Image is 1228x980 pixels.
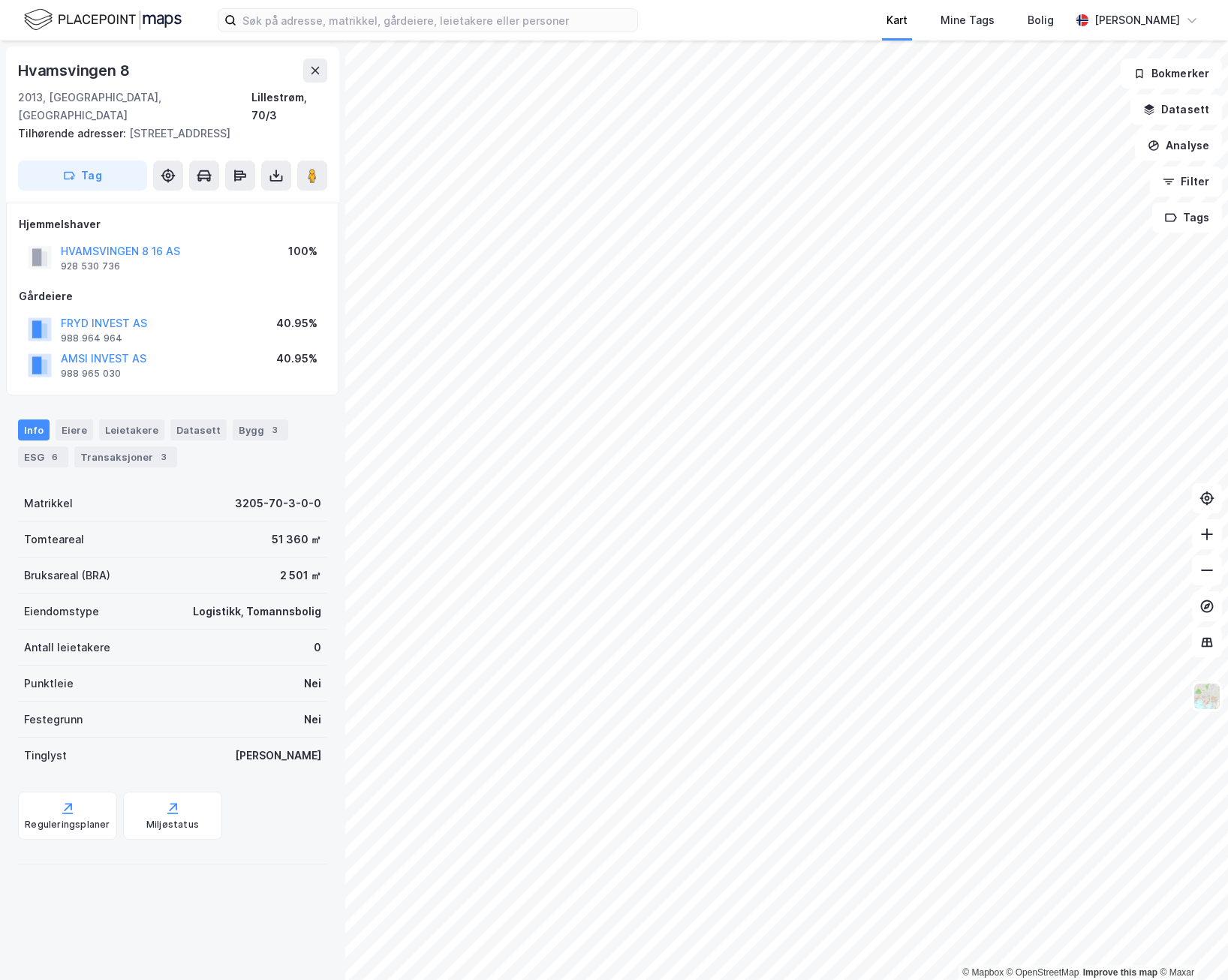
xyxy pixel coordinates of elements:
[233,419,288,440] div: Bygg
[18,127,129,140] span: Tilhørende adresser:
[156,449,171,464] div: 3
[18,446,68,467] div: ESG
[1094,11,1180,29] div: [PERSON_NAME]
[24,675,74,693] div: Punktleie
[276,314,318,332] div: 40.95%
[18,161,147,191] button: Tag
[1152,203,1222,233] button: Tags
[886,11,907,29] div: Kart
[47,449,62,464] div: 6
[1150,167,1222,197] button: Filter
[1121,59,1222,89] button: Bokmerker
[61,368,121,380] div: 988 965 030
[1007,967,1079,978] a: OpenStreetMap
[272,531,321,549] div: 51 360 ㎡
[304,675,321,693] div: Nei
[74,446,177,467] div: Transaksjoner
[61,332,122,344] div: 988 964 964
[1193,682,1221,711] img: Z
[235,747,321,765] div: [PERSON_NAME]
[24,747,67,765] div: Tinglyst
[24,639,110,657] div: Antall leietakere
[276,350,318,368] div: 40.95%
[314,639,321,657] div: 0
[267,422,282,437] div: 3
[24,7,182,33] img: logo.f888ab2527a4732fd821a326f86c7f29.svg
[280,567,321,585] div: 2 501 ㎡
[24,531,84,549] div: Tomteareal
[56,419,93,440] div: Eiere
[24,711,83,729] div: Festegrunn
[941,11,995,29] div: Mine Tags
[1130,95,1222,125] button: Datasett
[304,711,321,729] div: Nei
[235,495,321,513] div: 3205-70-3-0-0
[146,819,199,831] div: Miljøstatus
[24,603,99,621] div: Eiendomstype
[24,567,110,585] div: Bruksareal (BRA)
[251,89,327,125] div: Lillestrøm, 70/3
[99,419,164,440] div: Leietakere
[18,419,50,440] div: Info
[24,495,73,513] div: Matrikkel
[61,260,120,272] div: 928 530 736
[19,287,327,305] div: Gårdeiere
[193,603,321,621] div: Logistikk, Tomannsbolig
[25,819,110,831] div: Reguleringsplaner
[18,89,251,125] div: 2013, [GEOGRAPHIC_DATA], [GEOGRAPHIC_DATA]
[1083,967,1157,978] a: Improve this map
[1028,11,1054,29] div: Bolig
[288,242,318,260] div: 100%
[1135,131,1222,161] button: Analyse
[962,967,1004,978] a: Mapbox
[170,419,227,440] div: Datasett
[18,59,132,83] div: Hvamsvingen 8
[1153,908,1228,980] iframe: Chat Widget
[18,125,315,143] div: [STREET_ADDRESS]
[236,9,637,32] input: Søk på adresse, matrikkel, gårdeiere, leietakere eller personer
[19,215,327,233] div: Hjemmelshaver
